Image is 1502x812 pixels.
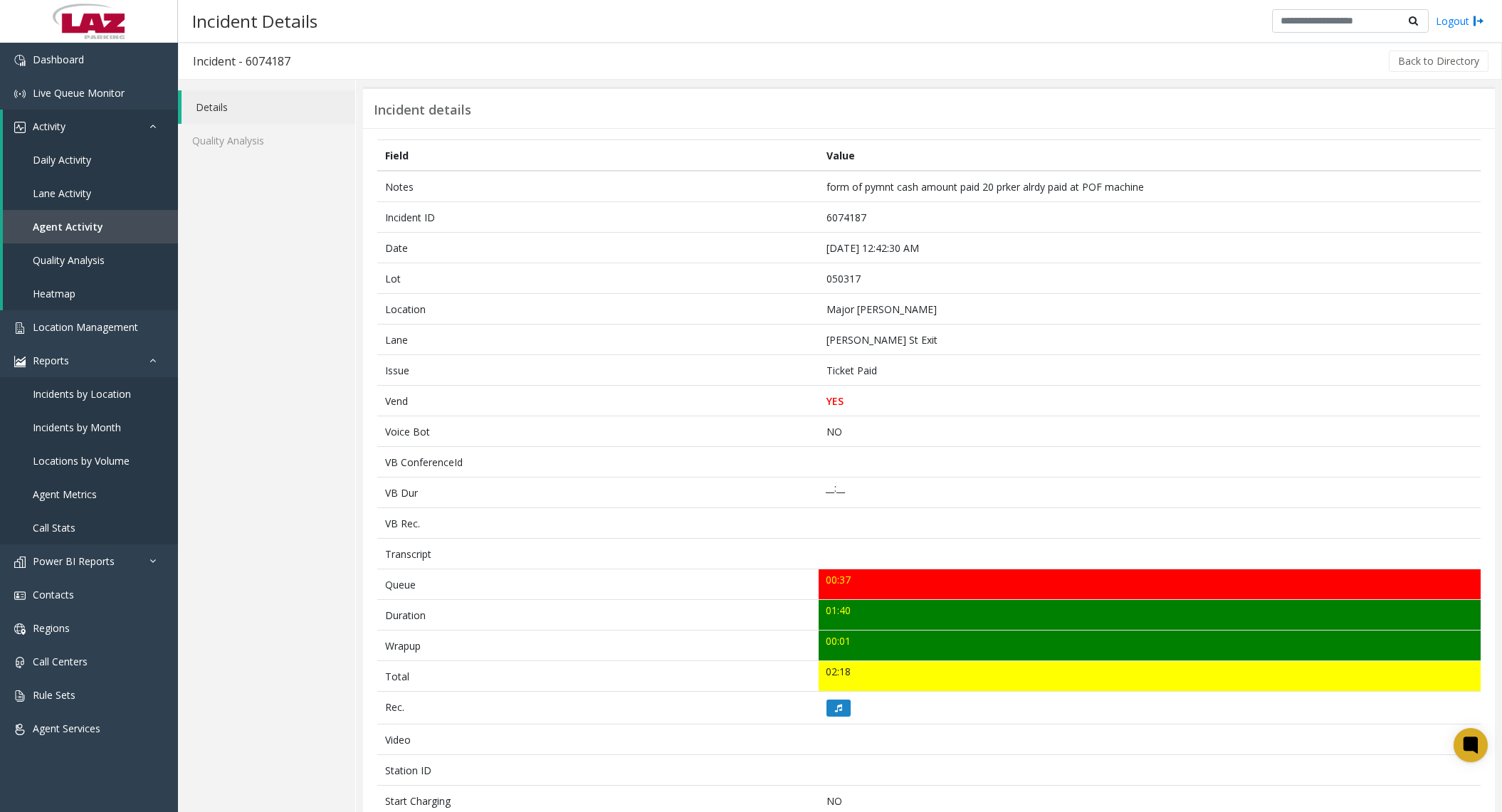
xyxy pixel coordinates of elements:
[377,202,819,233] td: Incident ID
[3,277,178,310] a: Heatmap
[377,569,819,600] td: Queue
[819,325,1481,355] td: [PERSON_NAME] St Exit
[14,690,26,702] img: 'icon'
[377,447,819,478] td: VB ConferenceId
[33,722,100,735] span: Agent Services
[377,416,819,447] td: Voice Bot
[33,487,97,501] span: Agent Metrics
[33,387,131,401] span: Incidents by Location
[33,554,115,568] span: Power BI Reports
[14,657,26,668] img: 'icon'
[33,86,125,100] span: Live Queue Monitor
[377,325,819,355] td: Lane
[819,294,1481,325] td: Major [PERSON_NAME]
[33,421,121,434] span: Incidents by Month
[377,724,819,755] td: Video
[826,793,1474,808] p: NO
[377,631,819,661] td: Wrapup
[14,724,26,735] img: 'icon'
[377,508,819,539] td: VB Rec.
[3,176,178,210] a: Lane Activity
[33,287,75,300] span: Heatmap
[185,4,325,38] h3: Incident Details
[826,394,1474,408] p: YES
[374,102,471,118] h3: Incident details
[819,263,1481,294] td: 050317
[33,186,91,200] span: Lane Activity
[1436,14,1484,28] a: Logout
[377,478,819,508] td: VB Dur
[377,355,819,386] td: Issue
[33,588,74,601] span: Contacts
[1389,51,1488,72] button: Back to Directory
[377,692,819,724] td: Rec.
[33,253,105,267] span: Quality Analysis
[377,140,819,172] th: Field
[3,110,178,143] a: Activity
[14,623,26,635] img: 'icon'
[33,688,75,702] span: Rule Sets
[377,600,819,631] td: Duration
[33,53,84,66] span: Dashboard
[33,354,69,367] span: Reports
[14,322,26,334] img: 'icon'
[819,355,1481,386] td: Ticket Paid
[819,171,1481,202] td: form of pymnt cash amount paid 20 prker alrdy paid at POF machine
[819,202,1481,233] td: 6074187
[14,356,26,367] img: 'icon'
[14,55,26,66] img: 'icon'
[33,655,88,668] span: Call Centers
[819,233,1481,263] td: [DATE] 12:42:30 AM
[819,569,1481,600] td: 00:37
[14,590,26,601] img: 'icon'
[1473,14,1484,28] img: logout
[3,210,178,243] a: Agent Activity
[819,140,1481,172] th: Value
[33,220,103,233] span: Agent Activity
[33,454,130,468] span: Locations by Volume
[377,233,819,263] td: Date
[33,320,138,334] span: Location Management
[33,120,65,133] span: Activity
[377,386,819,416] td: Vend
[179,45,305,78] h3: Incident - 6074187
[33,153,91,167] span: Daily Activity
[826,424,1474,439] p: NO
[819,600,1481,631] td: 01:40
[377,539,819,569] td: Transcript
[33,521,75,534] span: Call Stats
[3,243,178,277] a: Quality Analysis
[377,263,819,294] td: Lot
[178,124,355,157] a: Quality Analysis
[819,631,1481,661] td: 00:01
[182,90,355,124] a: Details
[377,171,819,202] td: Notes
[819,478,1481,508] td: __:__
[14,557,26,568] img: 'icon'
[377,661,819,692] td: Total
[819,661,1481,692] td: 02:18
[3,143,178,176] a: Daily Activity
[14,88,26,100] img: 'icon'
[14,122,26,133] img: 'icon'
[33,621,70,635] span: Regions
[377,755,819,786] td: Station ID
[377,294,819,325] td: Location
